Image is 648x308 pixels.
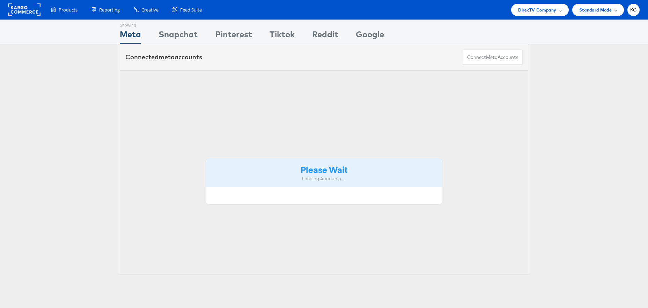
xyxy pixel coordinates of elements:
[486,54,498,61] span: meta
[211,175,437,182] div: Loading Accounts ....
[141,7,159,13] span: Creative
[125,53,202,62] div: Connected accounts
[120,20,141,28] div: Showing
[99,7,120,13] span: Reporting
[120,28,141,44] div: Meta
[579,6,612,14] span: Standard Mode
[518,6,556,14] span: DirecTV Company
[59,7,78,13] span: Products
[159,53,175,61] span: meta
[630,8,637,12] span: KG
[301,164,347,175] strong: Please Wait
[312,28,338,44] div: Reddit
[180,7,202,13] span: Feed Suite
[159,28,198,44] div: Snapchat
[215,28,252,44] div: Pinterest
[270,28,295,44] div: Tiktok
[463,50,523,65] button: ConnectmetaAccounts
[356,28,384,44] div: Google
